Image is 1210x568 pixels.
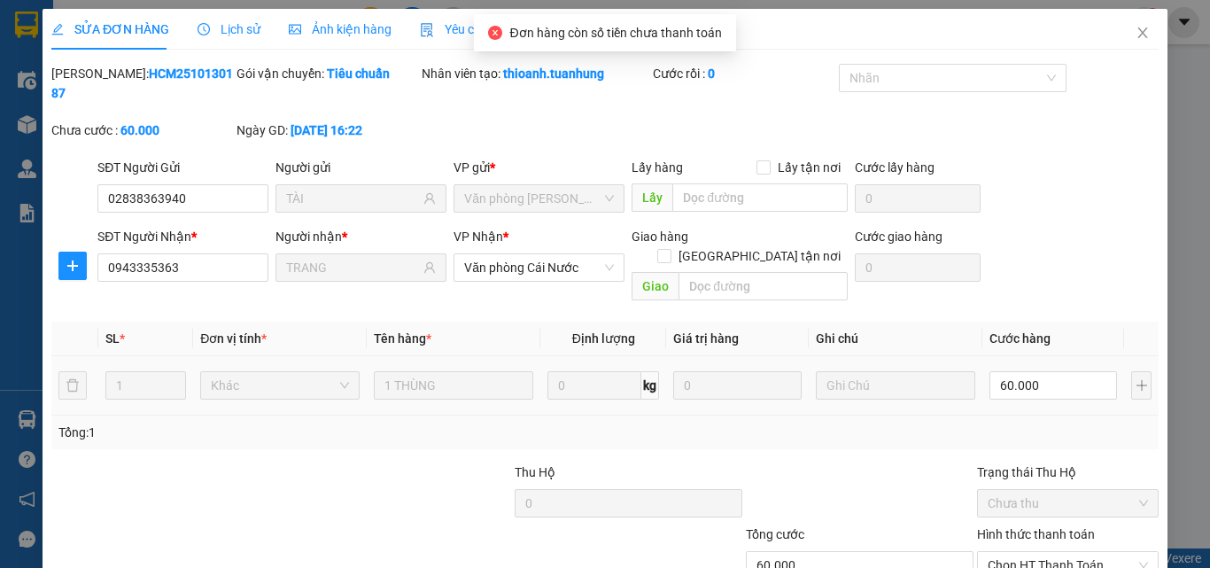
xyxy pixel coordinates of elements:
span: clock-circle [198,23,210,35]
input: 0 [673,371,801,400]
button: plus [1131,371,1152,400]
label: Cước lấy hàng [854,160,934,175]
img: icon [420,23,434,37]
input: Dọc đường [672,183,847,212]
span: Lấy [632,183,672,212]
span: edit [51,23,64,35]
input: Cước lấy hàng [854,184,981,213]
div: Tổng: 1 [58,423,469,442]
label: Cước giao hàng [854,230,942,244]
span: Tên hàng [374,331,431,346]
div: Cước rồi : [653,64,834,83]
div: Chưa cước : [51,121,233,140]
span: Lịch sử [198,22,260,36]
div: Người gửi [275,158,446,177]
div: SĐT Người Nhận [97,227,268,246]
span: Lấy tận nơi [770,158,847,177]
span: plus [59,259,86,273]
input: Dọc đường [679,272,847,300]
span: Giao hàng [632,230,688,244]
button: plus [58,252,87,280]
span: SL [105,331,120,346]
span: close [1136,26,1150,40]
div: Ngày GD: [237,121,418,140]
th: Ghi chú [809,322,982,356]
span: Yêu cầu xuất hóa đơn điện tử [420,22,607,36]
div: Trạng thái Thu Hộ [977,463,1159,482]
span: Thu Hộ [514,465,555,479]
input: VD: Bàn, Ghế [374,371,533,400]
span: Chưa thu [988,490,1148,517]
span: [GEOGRAPHIC_DATA] tận nơi [671,246,847,266]
b: HCM2510130187 [51,66,233,100]
input: Ghi Chú [816,371,975,400]
div: Người nhận [275,227,446,246]
button: delete [58,371,87,400]
b: thioanh.tuanhung [503,66,604,81]
b: [DATE] 16:22 [291,123,362,137]
span: SỬA ĐƠN HÀNG [51,22,169,36]
div: VP gửi [454,158,624,177]
div: SĐT Người Gửi [97,158,268,177]
label: Hình thức thanh toán [977,527,1095,541]
span: Ảnh kiện hàng [289,22,392,36]
div: Nhân viên tạo: [422,64,649,83]
span: Lấy hàng [632,160,683,175]
div: Gói vận chuyển: [237,64,418,83]
span: Giao [632,272,679,300]
span: close-circle [488,26,502,40]
span: user [423,192,436,205]
span: Đơn hàng còn số tiền chưa thanh toán [509,26,721,40]
span: Văn phòng Cái Nước [464,254,614,281]
button: Close [1118,9,1167,58]
b: 60.000 [120,123,159,137]
b: Tiêu chuẩn [327,66,390,81]
span: kg [641,371,659,400]
div: [PERSON_NAME]: [51,64,233,103]
span: Giá trị hàng [673,331,739,346]
b: 0 [708,66,715,81]
span: Khác [211,372,349,399]
input: Cước giao hàng [854,253,981,282]
span: picture [289,23,301,35]
span: Đơn vị tính [200,331,267,346]
input: Tên người gửi [286,189,420,208]
span: Cước hàng [989,331,1051,346]
span: Văn phòng Hồ Chí Minh [464,185,614,212]
input: Tên người nhận [286,258,420,277]
span: VP Nhận [454,230,503,244]
span: user [423,261,436,274]
span: Tổng cước [746,527,804,541]
span: Định lượng [571,331,634,346]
